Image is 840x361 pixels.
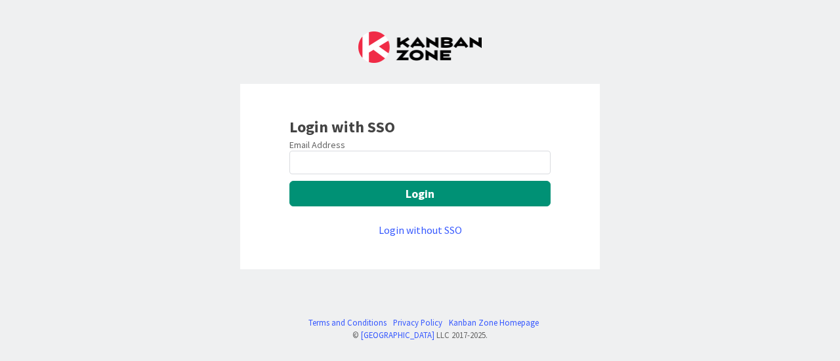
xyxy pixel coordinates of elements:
a: [GEOGRAPHIC_DATA] [361,330,434,340]
a: Terms and Conditions [308,316,387,329]
div: © LLC 2017- 2025 . [302,329,539,341]
a: Privacy Policy [393,316,442,329]
img: Kanban Zone [358,31,482,63]
button: Login [289,181,551,206]
label: Email Address [289,139,345,151]
b: Login with SSO [289,117,395,137]
a: Login without SSO [379,223,462,237]
a: Kanban Zone Homepage [449,316,539,329]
